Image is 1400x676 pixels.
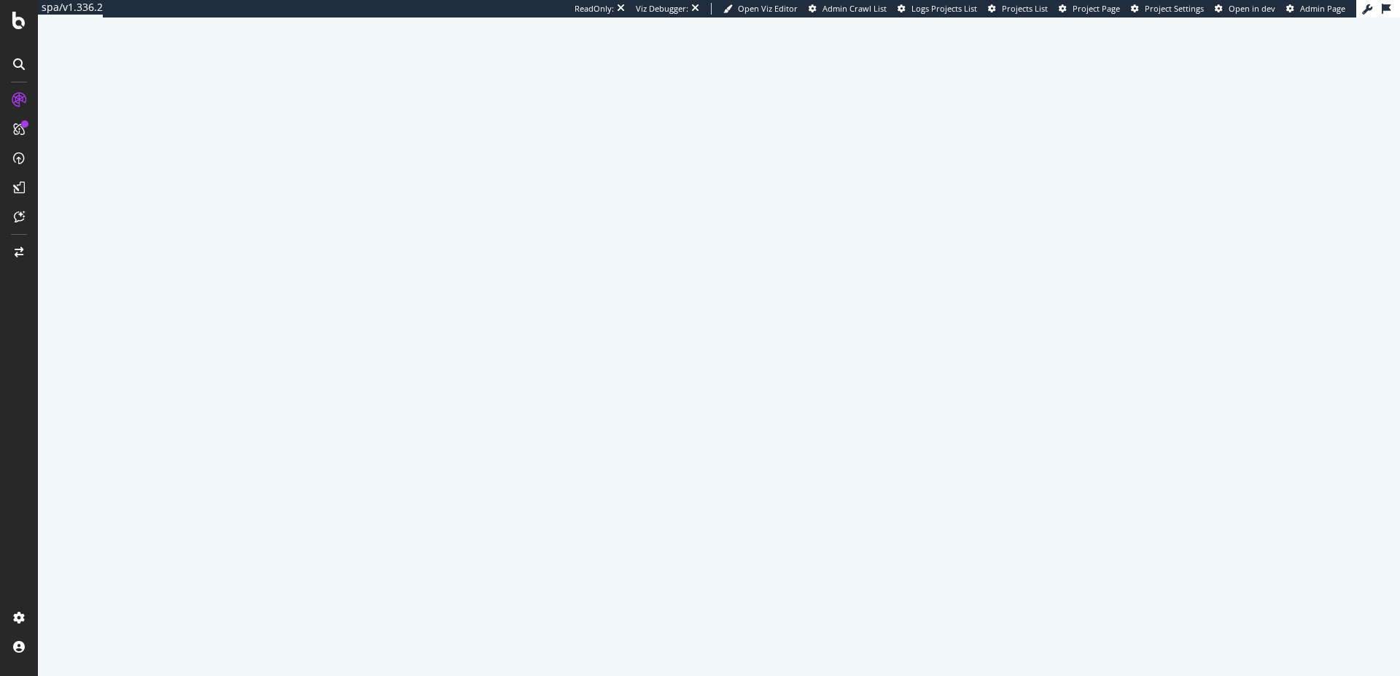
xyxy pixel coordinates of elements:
a: Logs Projects List [898,3,977,15]
a: Projects List [988,3,1048,15]
span: Logs Projects List [911,3,977,14]
a: Open in dev [1215,3,1275,15]
span: Admin Page [1300,3,1345,14]
span: Project Page [1073,3,1120,14]
span: Projects List [1002,3,1048,14]
span: Project Settings [1145,3,1204,14]
a: Project Page [1059,3,1120,15]
a: Admin Crawl List [809,3,887,15]
span: Open in dev [1229,3,1275,14]
a: Admin Page [1286,3,1345,15]
div: ReadOnly: [575,3,614,15]
a: Project Settings [1131,3,1204,15]
span: Admin Crawl List [822,3,887,14]
div: Viz Debugger: [636,3,688,15]
a: Open Viz Editor [723,3,798,15]
span: Open Viz Editor [738,3,798,14]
